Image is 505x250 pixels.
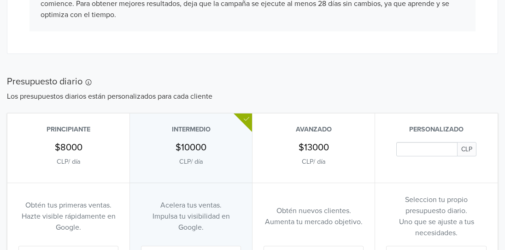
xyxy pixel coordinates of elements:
[160,200,222,211] p: Acelera tus ventas.
[7,76,498,87] h5: Presupuesto diario
[386,125,487,135] p: Personalizado
[179,157,203,167] p: CLP / día
[386,194,487,216] p: Seleccion tu propio presupuesto diario.
[299,142,329,153] h5: $13000
[457,142,476,156] span: CLP
[7,91,498,102] p: Los presupuestos diarios están personalizados para cada cliente
[265,216,363,227] p: Aumenta tu mercado objetivo.
[396,142,458,156] input: Daily Custom Budget
[57,157,81,167] p: CLP / día
[55,142,82,153] h5: $8000
[18,125,118,135] p: Principiante
[276,205,351,216] p: Obtén nuevos clientes.
[302,157,326,167] p: CLP / día
[25,200,112,211] p: Obtén tus primeras ventas.
[176,142,206,153] h5: $10000
[386,216,487,238] p: Uno que se ajuste a tus necesidades.
[18,211,118,233] p: Hazte visible rápidamente en Google.
[264,125,364,135] p: Avanzado
[141,125,241,135] p: Intermedio
[141,211,241,233] p: Impulsa tu visibilidad en Google.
